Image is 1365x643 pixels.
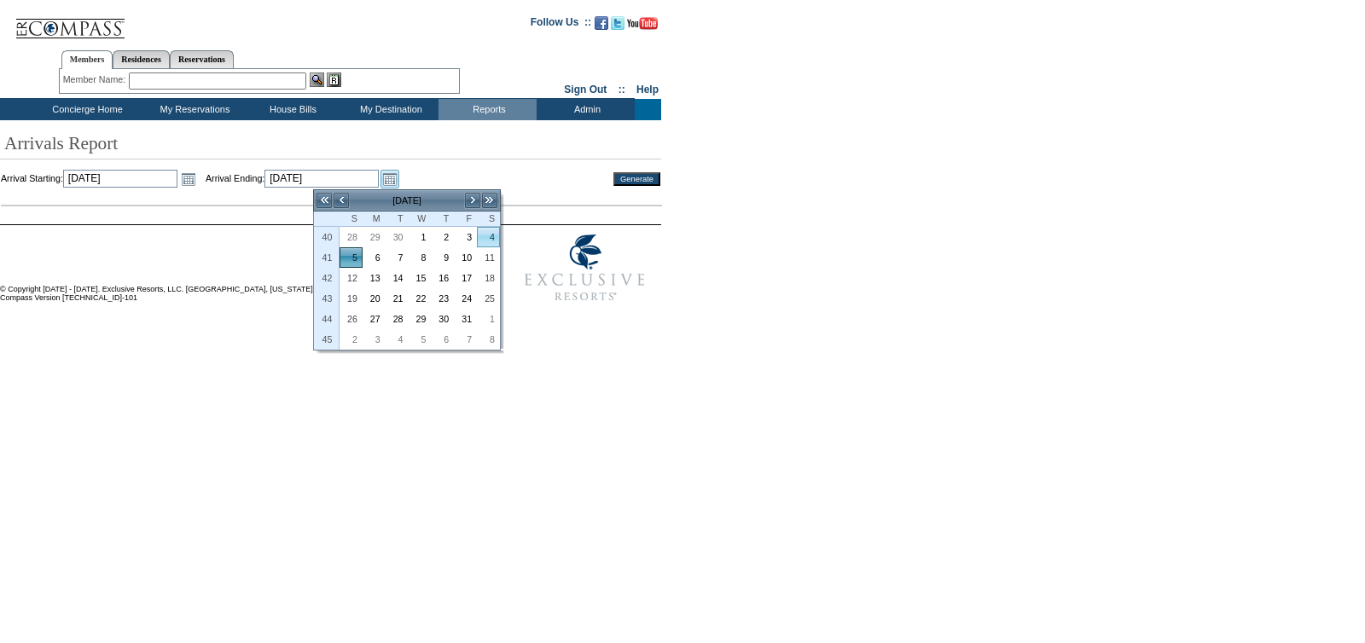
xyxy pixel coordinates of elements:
a: 10 [455,248,476,267]
td: Admin [537,99,635,120]
a: 4 [478,228,499,246]
a: 29 [363,228,385,246]
td: Tuesday, November 04, 2025 [386,329,409,350]
th: Friday [454,211,477,227]
td: Wednesday, October 29, 2025 [409,309,432,329]
td: Monday, October 20, 2025 [363,288,386,309]
td: [DATE] [350,191,464,210]
td: Friday, October 03, 2025 [454,227,477,247]
td: Monday, October 27, 2025 [363,309,386,329]
img: Subscribe to our YouTube Channel [627,17,658,30]
td: Sunday, November 02, 2025 [340,329,363,350]
td: Friday, October 10, 2025 [454,247,477,268]
a: Open the calendar popup. [380,170,399,188]
a: 22 [409,289,431,308]
td: My Reservations [144,99,242,120]
a: 7 [386,248,408,267]
td: Concierge Home [27,99,144,120]
a: 26 [340,310,362,328]
a: Open the calendar popup. [179,170,198,188]
a: Sign Out [564,84,607,96]
a: << [316,192,333,209]
th: 40 [314,227,340,247]
a: 12 [340,269,362,287]
th: 41 [314,247,340,268]
td: Friday, November 07, 2025 [454,329,477,350]
td: Sunday, October 05, 2025 [340,247,363,268]
a: Help [636,84,659,96]
a: 29 [409,310,431,328]
td: Monday, October 13, 2025 [363,268,386,288]
td: Sunday, September 28, 2025 [340,227,363,247]
img: Compass Home [15,4,125,39]
a: 2 [432,228,453,246]
td: Friday, October 24, 2025 [454,288,477,309]
img: View [310,72,324,87]
td: Wednesday, October 22, 2025 [409,288,432,309]
img: Become our fan on Facebook [595,16,608,30]
td: Sunday, October 12, 2025 [340,268,363,288]
a: 3 [455,228,476,246]
a: 4 [386,330,408,349]
a: Members [61,50,113,69]
th: Tuesday [386,211,409,227]
a: 20 [363,289,385,308]
td: Reports [439,99,537,120]
td: Wednesday, October 08, 2025 [409,247,432,268]
th: 43 [314,288,340,309]
img: Reservations [327,72,341,87]
td: Saturday, October 04, 2025 [477,227,500,247]
a: 11 [478,248,499,267]
th: Monday [363,211,386,227]
td: Tuesday, October 07, 2025 [386,247,409,268]
td: Thursday, October 23, 2025 [431,288,454,309]
a: 31 [455,310,476,328]
td: Tuesday, September 30, 2025 [386,227,409,247]
td: Tuesday, October 14, 2025 [386,268,409,288]
a: 24 [455,289,476,308]
a: >> [481,192,498,209]
a: 23 [432,289,453,308]
td: Monday, October 06, 2025 [363,247,386,268]
th: 45 [314,329,340,350]
a: 6 [363,248,385,267]
td: Wednesday, October 01, 2025 [409,227,432,247]
th: Thursday [431,211,454,227]
a: 15 [409,269,431,287]
td: Saturday, October 11, 2025 [477,247,500,268]
a: > [464,192,481,209]
a: 6 [432,330,453,349]
a: 21 [386,289,408,308]
a: 16 [432,269,453,287]
td: Thursday, October 30, 2025 [431,309,454,329]
td: Thursday, October 09, 2025 [431,247,454,268]
th: Sunday [340,211,363,227]
td: Saturday, October 18, 2025 [477,268,500,288]
a: 27 [363,310,385,328]
td: Follow Us :: [531,14,591,35]
td: Monday, November 03, 2025 [363,329,386,350]
a: 1 [409,228,431,246]
input: Generate [613,172,660,186]
td: Monday, September 29, 2025 [363,227,386,247]
td: Thursday, October 16, 2025 [431,268,454,288]
td: Thursday, October 02, 2025 [431,227,454,247]
a: Become our fan on Facebook [595,21,608,32]
a: 18 [478,269,499,287]
a: 30 [432,310,453,328]
a: Reservations [170,50,234,68]
a: 13 [363,269,385,287]
th: Saturday [477,211,500,227]
a: 5 [340,248,362,267]
a: 25 [478,289,499,308]
td: House Bills [242,99,340,120]
a: 14 [386,269,408,287]
td: Saturday, November 01, 2025 [477,309,500,329]
a: 5 [409,330,431,349]
img: Follow us on Twitter [611,16,624,30]
td: Tuesday, October 28, 2025 [386,309,409,329]
th: 42 [314,268,340,288]
a: 1 [478,310,499,328]
td: Sunday, October 19, 2025 [340,288,363,309]
td: Thursday, November 06, 2025 [431,329,454,350]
